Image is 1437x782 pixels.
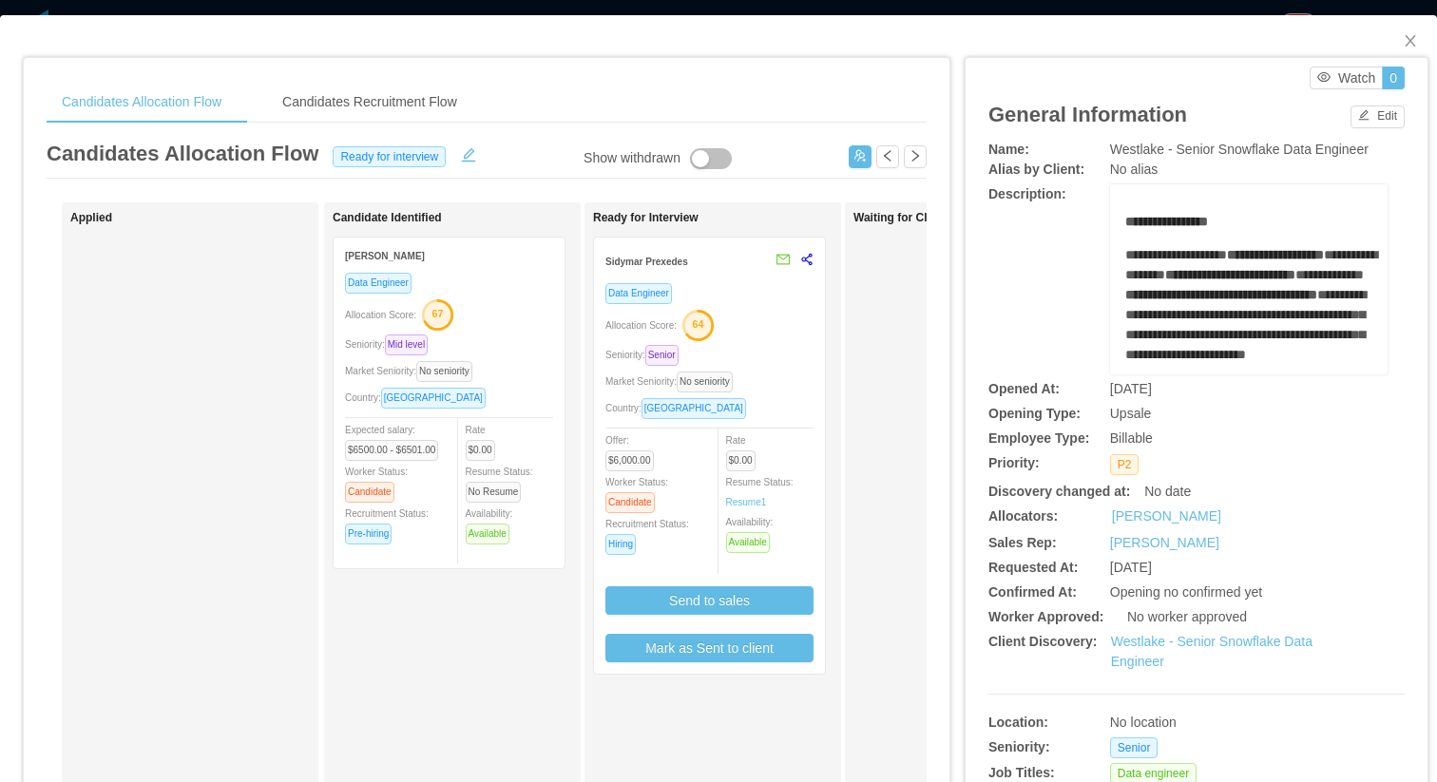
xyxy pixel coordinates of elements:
span: Worker Status: [345,467,408,497]
span: Available [726,532,770,553]
span: Recruitment Status: [345,508,429,539]
span: $6,000.00 [605,450,654,471]
b: Description: [988,186,1066,201]
button: Send to sales [605,586,814,615]
span: No seniority [416,361,472,382]
span: Market Seniority: [345,366,480,376]
span: Availability: [726,517,777,547]
div: Candidates Recruitment Flow [267,81,472,124]
span: Data Engineer [605,283,672,304]
span: [DATE] [1110,381,1152,396]
text: 64 [693,318,704,330]
span: Hiring [605,534,636,555]
div: No location [1110,713,1318,733]
span: [GEOGRAPHIC_DATA] [642,398,746,419]
strong: [PERSON_NAME] [345,251,425,261]
button: icon: eyeWatch [1310,67,1383,89]
a: Resume1 [726,495,767,509]
span: Country: [345,392,493,403]
button: 64 [677,309,715,339]
b: Opening Type: [988,406,1081,421]
span: Seniority: [605,350,686,360]
h1: Ready for Interview [593,211,859,225]
span: Senior [645,345,679,366]
b: Seniority: [988,739,1050,754]
button: 67 [416,298,454,329]
span: Market Seniority: [605,376,740,387]
button: icon: left [876,145,899,168]
span: Worker Status: [605,477,668,507]
span: Rate [726,435,763,466]
span: $6500.00 - $6501.00 [345,440,438,461]
span: No Resume [466,482,522,503]
span: Pre-hiring [345,524,392,544]
div: rdw-wrapper [1110,184,1388,374]
b: Opened At: [988,381,1060,396]
b: Job Titles: [988,765,1055,780]
b: Discovery changed at: [988,484,1130,499]
i: icon: close [1403,33,1418,48]
span: $0.00 [466,440,495,461]
b: Worker Approved: [988,609,1103,624]
button: icon: editEdit [1351,105,1405,128]
span: [DATE] [1110,560,1152,575]
span: Mid level [385,334,428,355]
span: Recruitment Status: [605,519,689,549]
button: icon: edit [453,143,484,162]
span: Upsale [1110,406,1152,421]
div: Candidates Allocation Flow [47,81,237,124]
button: Close [1384,15,1437,68]
span: Allocation Score: [345,310,416,320]
span: Rate [466,425,503,455]
a: [PERSON_NAME] [1112,506,1221,526]
span: [GEOGRAPHIC_DATA] [381,388,486,409]
span: Seniority: [345,339,435,350]
span: Country: [605,403,754,413]
a: [PERSON_NAME] [1110,535,1219,550]
b: Confirmed At: [988,584,1077,600]
span: Candidate [605,492,655,513]
span: Expected salary: [345,425,446,455]
span: share-alt [800,253,814,266]
h1: Waiting for Client Approval [853,211,1120,225]
button: icon: usergroup-add [849,145,872,168]
b: Employee Type: [988,430,1089,446]
button: icon: right [904,145,927,168]
div: Show withdrawn [584,148,680,169]
button: Mark as Sent to client [605,634,814,662]
h1: Candidate Identified [333,211,599,225]
button: mail [766,245,791,276]
span: Data Engineer [345,273,412,294]
span: Ready for interview [333,146,446,167]
article: General Information [988,99,1187,130]
button: 0 [1382,67,1405,89]
b: Name: [988,142,1029,157]
a: Westlake - Senior Snowflake Data Engineer [1111,634,1312,669]
span: Resume Status: [466,467,533,497]
span: No seniority [677,372,733,392]
b: Priority: [988,455,1040,470]
span: Resume Status: [726,477,794,507]
span: Availability: [466,508,517,539]
span: Candidate [345,482,394,503]
span: Opening no confirmed yet [1110,584,1262,600]
strong: Sidymar Prexedes [605,257,688,267]
article: Candidates Allocation Flow [47,138,318,169]
b: Location: [988,715,1048,730]
b: Client Discovery: [988,634,1097,649]
text: 67 [432,308,444,319]
span: Allocation Score: [605,320,677,331]
span: Westlake - Senior Snowflake Data Engineer [1110,142,1369,157]
span: Billable [1110,430,1153,446]
b: Alias by Client: [988,162,1084,177]
span: Offer: [605,435,661,466]
span: $0.00 [726,450,756,471]
b: Requested At: [988,560,1078,575]
span: Available [466,524,509,544]
span: Senior [1110,737,1159,758]
span: P2 [1110,454,1140,475]
div: rdw-editor [1125,212,1373,402]
span: No alias [1110,162,1159,177]
span: No date [1144,484,1191,499]
b: Allocators: [988,508,1058,524]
